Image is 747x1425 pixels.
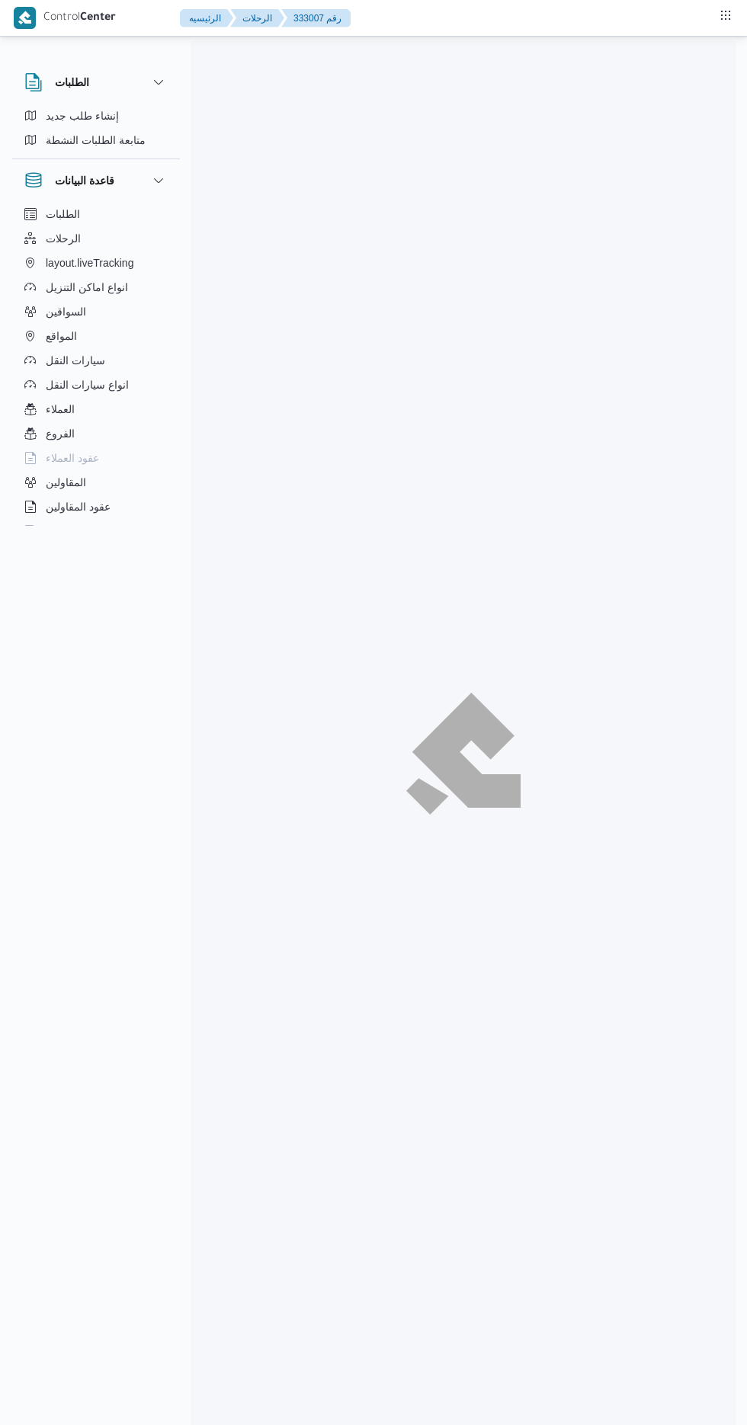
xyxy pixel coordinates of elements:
[55,171,114,190] h3: قاعدة البيانات
[46,131,146,149] span: متابعة الطلبات النشطة
[12,202,180,532] div: قاعدة البيانات
[18,299,174,324] button: السواقين
[18,202,174,226] button: الطلبات
[18,251,174,275] button: layout.liveTracking
[55,73,89,91] h3: الطلبات
[415,702,512,805] img: ILLA Logo
[46,278,128,296] span: انواع اماكن التنزيل
[46,351,105,370] span: سيارات النقل
[46,376,129,394] span: انواع سيارات النقل
[46,522,109,540] span: اجهزة التليفون
[46,327,77,345] span: المواقع
[46,107,119,125] span: إنشاء طلب جديد
[46,449,99,467] span: عقود العملاء
[281,9,351,27] button: 333007 رقم
[12,104,180,159] div: الطلبات
[80,12,116,24] b: Center
[18,128,174,152] button: متابعة الطلبات النشطة
[18,275,174,299] button: انواع اماكن التنزيل
[24,171,168,190] button: قاعدة البيانات
[46,303,86,321] span: السواقين
[230,9,284,27] button: الرحلات
[14,7,36,29] img: X8yXhbKr1z7QwAAAABJRU5ErkJggg==
[46,424,75,443] span: الفروع
[18,348,174,373] button: سيارات النقل
[18,104,174,128] button: إنشاء طلب جديد
[46,473,86,492] span: المقاولين
[46,205,80,223] span: الطلبات
[46,254,133,272] span: layout.liveTracking
[18,519,174,543] button: اجهزة التليفون
[18,495,174,519] button: عقود المقاولين
[24,73,168,91] button: الطلبات
[18,421,174,446] button: الفروع
[46,229,81,248] span: الرحلات
[18,373,174,397] button: انواع سيارات النقل
[18,324,174,348] button: المواقع
[18,226,174,251] button: الرحلات
[18,470,174,495] button: المقاولين
[18,397,174,421] button: العملاء
[46,498,111,516] span: عقود المقاولين
[46,400,75,418] span: العملاء
[180,9,233,27] button: الرئيسيه
[18,446,174,470] button: عقود العملاء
